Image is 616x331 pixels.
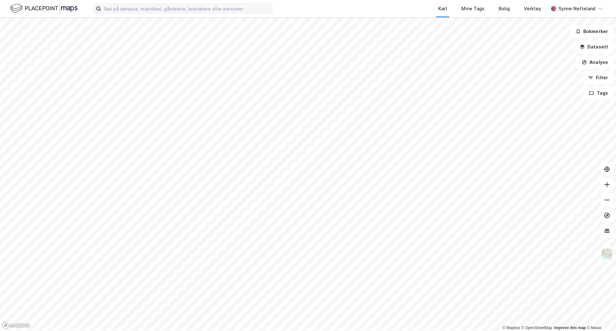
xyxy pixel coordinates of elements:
[10,3,78,14] img: logo.f888ab2527a4732fd821a326f86c7f29.svg
[499,5,510,13] div: Bolig
[584,87,613,100] button: Tags
[570,25,613,38] button: Bokmerker
[554,326,586,330] a: Improve this map
[583,71,613,84] button: Filter
[461,5,484,13] div: Mine Tags
[559,5,595,13] div: Synne Netteland
[576,56,613,69] button: Analyse
[438,5,447,13] div: Kart
[584,300,616,331] iframe: Chat Widget
[584,300,616,331] div: Kontrollprogram for chat
[2,322,30,329] a: Mapbox homepage
[502,326,520,330] a: Mapbox
[574,40,613,53] button: Datasett
[524,5,541,13] div: Verktøy
[521,326,552,330] a: OpenStreetMap
[601,248,613,260] img: Z
[101,4,272,13] input: Søk på adresse, matrikkel, gårdeiere, leietakere eller personer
